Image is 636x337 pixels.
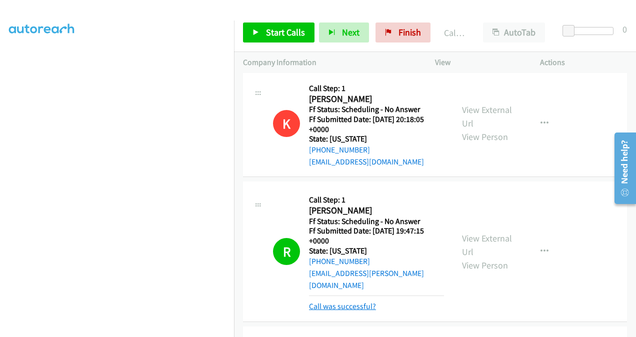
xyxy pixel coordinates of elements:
h2: [PERSON_NAME] [309,205,440,216]
h5: Call Step: 1 [309,195,444,205]
button: Next [319,22,369,42]
a: View External Url [462,104,512,129]
div: 0 [622,22,627,36]
a: Start Calls [243,22,314,42]
h5: Ff Status: Scheduling - No Answer [309,216,444,226]
h5: State: [US_STATE] [309,246,444,256]
div: Delay between calls (in seconds) [567,27,613,35]
a: Call was successful? [309,301,376,311]
span: Next [342,26,359,38]
a: [EMAIL_ADDRESS][PERSON_NAME][DOMAIN_NAME] [309,268,424,290]
p: Actions [540,56,627,68]
button: AutoTab [483,22,545,42]
span: Finish [398,26,421,38]
a: [EMAIL_ADDRESS][DOMAIN_NAME] [309,157,424,166]
p: View [435,56,522,68]
h1: K [273,110,300,137]
a: View External Url [462,232,512,257]
p: Company Information [243,56,417,68]
h5: Call Step: 1 [309,83,444,93]
h1: R [273,238,300,265]
iframe: Resource Center [607,128,636,208]
h5: Ff Status: Scheduling - No Answer [309,104,444,114]
a: View Person [462,131,508,142]
p: Call Completed [444,26,465,39]
a: [PHONE_NUMBER] [309,256,370,266]
a: Finish [375,22,430,42]
a: [PHONE_NUMBER] [309,145,370,154]
h5: Ff Submitted Date: [DATE] 20:18:05 +0000 [309,114,444,134]
h2: [PERSON_NAME] [309,93,440,105]
h5: State: [US_STATE] [309,134,444,144]
h5: Ff Submitted Date: [DATE] 19:47:15 +0000 [309,226,444,245]
a: View Person [462,259,508,271]
span: Start Calls [266,26,305,38]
